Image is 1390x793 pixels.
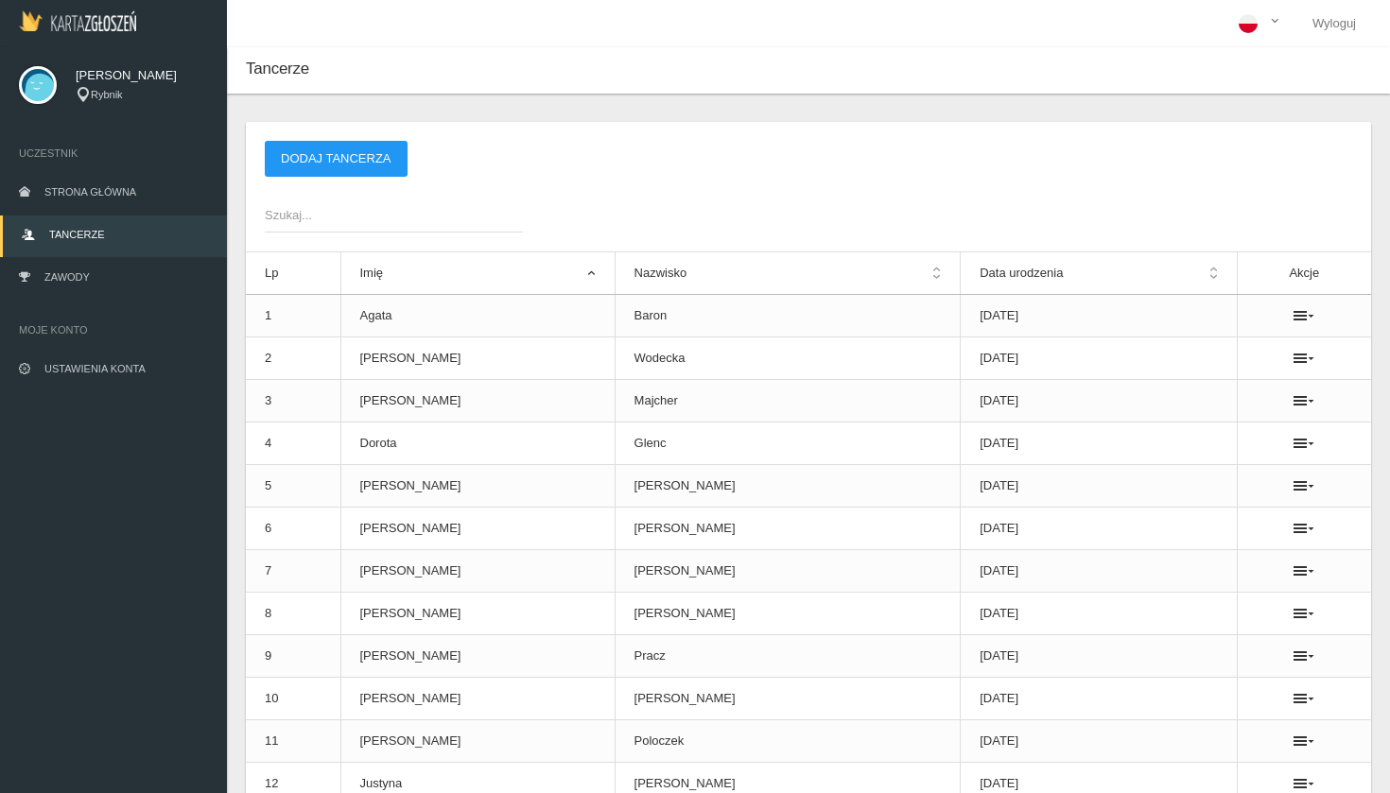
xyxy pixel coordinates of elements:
[44,271,90,283] span: Zawody
[76,87,208,103] div: Rybnik
[340,465,615,508] td: [PERSON_NAME]
[961,380,1238,422] td: [DATE]
[19,10,136,31] img: Logo
[615,465,961,508] td: [PERSON_NAME]
[340,337,615,380] td: [PERSON_NAME]
[340,508,615,550] td: [PERSON_NAME]
[615,380,961,422] td: Majcher
[246,635,340,678] td: 9
[246,508,340,550] td: 6
[340,720,615,763] td: [PERSON_NAME]
[19,320,208,339] span: Moje konto
[246,550,340,593] td: 7
[265,197,523,233] input: Szukaj...
[615,295,961,337] td: Baron
[961,550,1238,593] td: [DATE]
[961,295,1238,337] td: [DATE]
[615,678,961,720] td: [PERSON_NAME]
[49,229,104,240] span: Tancerze
[961,635,1238,678] td: [DATE]
[246,337,340,380] td: 2
[615,422,961,465] td: Glenc
[44,186,136,198] span: Strona główna
[246,678,340,720] td: 10
[246,252,340,295] th: Lp
[246,720,340,763] td: 11
[961,337,1238,380] td: [DATE]
[615,720,961,763] td: Poloczek
[19,144,208,163] span: Uczestnik
[961,678,1238,720] td: [DATE]
[246,465,340,508] td: 5
[615,593,961,635] td: [PERSON_NAME]
[1237,252,1371,295] th: Akcje
[961,593,1238,635] td: [DATE]
[76,66,208,85] span: [PERSON_NAME]
[265,141,408,177] button: Dodaj tancerza
[340,380,615,422] td: [PERSON_NAME]
[615,635,961,678] td: Pracz
[246,295,340,337] td: 1
[19,66,57,104] img: svg
[615,550,961,593] td: [PERSON_NAME]
[961,465,1238,508] td: [DATE]
[246,60,309,78] span: Tancerze
[961,508,1238,550] td: [DATE]
[961,422,1238,465] td: [DATE]
[246,422,340,465] td: 4
[615,337,961,380] td: Wodecka
[615,508,961,550] td: [PERSON_NAME]
[961,252,1238,295] th: Data urodzenia
[265,206,504,225] span: Szukaj...
[615,252,961,295] th: Nazwisko
[340,550,615,593] td: [PERSON_NAME]
[340,295,615,337] td: Agata
[340,678,615,720] td: [PERSON_NAME]
[246,593,340,635] td: 8
[340,422,615,465] td: Dorota
[44,363,146,374] span: Ustawienia konta
[340,252,615,295] th: Imię
[246,380,340,422] td: 3
[961,720,1238,763] td: [DATE]
[340,635,615,678] td: [PERSON_NAME]
[340,593,615,635] td: [PERSON_NAME]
